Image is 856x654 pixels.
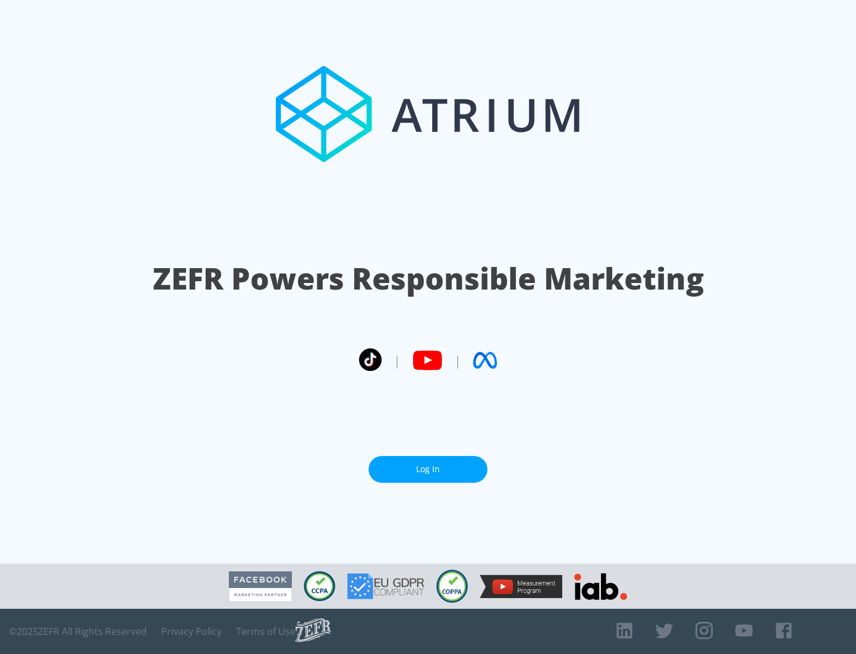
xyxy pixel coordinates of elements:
img: COPPA Compliant [436,570,468,603]
h1: ZEFR Powers Responsible Marketing [153,258,704,299]
span: © 2025 ZEFR All Rights Reserved [9,625,147,637]
img: IAB [574,573,627,600]
img: Facebook Marketing Partner [229,571,292,602]
span: | [454,351,461,369]
img: GDPR Compliant [347,573,424,599]
a: Log In [369,456,487,483]
a: Privacy Policy [161,625,222,637]
span: | [394,351,401,369]
img: CCPA Compliant [304,571,335,601]
img: YouTube Measurement Program [480,575,562,598]
a: Terms of Use [236,625,295,637]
